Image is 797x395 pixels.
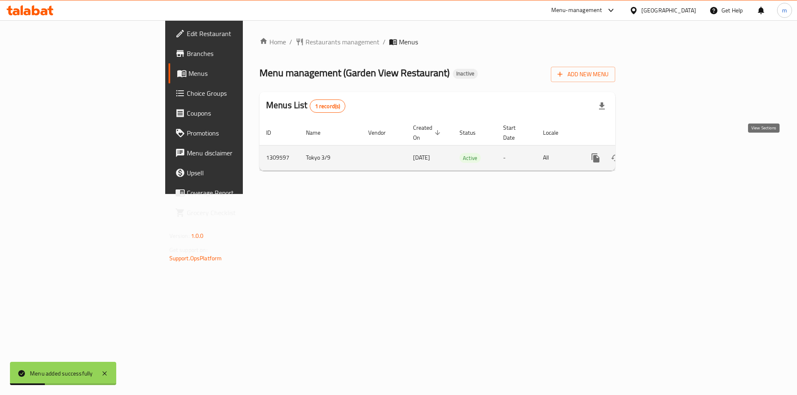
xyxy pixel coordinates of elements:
[306,128,331,138] span: Name
[187,168,292,178] span: Upsell
[266,99,345,113] h2: Menus List
[169,83,298,103] a: Choice Groups
[592,96,612,116] div: Export file
[187,148,292,158] span: Menu disclaimer
[259,120,672,171] table: enhanced table
[169,230,190,241] span: Version:
[187,188,292,198] span: Coverage Report
[306,37,379,47] span: Restaurants management
[187,88,292,98] span: Choice Groups
[496,145,536,170] td: -
[413,123,443,143] span: Created On
[188,68,292,78] span: Menus
[460,128,487,138] span: Status
[169,44,298,63] a: Branches
[30,369,93,378] div: Menu added successfully
[557,69,609,80] span: Add New Menu
[310,99,346,113] div: Total records count
[368,128,396,138] span: Vendor
[460,153,481,163] div: Active
[259,37,615,47] nav: breadcrumb
[551,67,615,82] button: Add New Menu
[266,128,282,138] span: ID
[399,37,418,47] span: Menus
[503,123,526,143] span: Start Date
[543,128,569,138] span: Locale
[296,37,379,47] a: Restaurants management
[453,70,478,77] span: Inactive
[169,163,298,183] a: Upsell
[606,148,626,168] button: Change Status
[586,148,606,168] button: more
[413,152,430,163] span: [DATE]
[169,183,298,203] a: Coverage Report
[383,37,386,47] li: /
[310,102,345,110] span: 1 record(s)
[187,128,292,138] span: Promotions
[579,120,672,145] th: Actions
[641,6,696,15] div: [GEOGRAPHIC_DATA]
[259,63,450,82] span: Menu management ( Garden View Restaurant )
[187,208,292,218] span: Grocery Checklist
[187,48,292,58] span: Branches
[169,143,298,163] a: Menu disclaimer
[169,24,298,44] a: Edit Restaurant
[551,5,602,15] div: Menu-management
[782,6,787,15] span: m
[187,29,292,39] span: Edit Restaurant
[169,63,298,83] a: Menus
[191,230,204,241] span: 1.0.0
[169,203,298,223] a: Grocery Checklist
[169,245,208,255] span: Get support on:
[460,153,481,163] span: Active
[169,253,222,264] a: Support.OpsPlatform
[169,123,298,143] a: Promotions
[299,145,362,170] td: Tokyo 3/9
[169,103,298,123] a: Coupons
[187,108,292,118] span: Coupons
[536,145,579,170] td: All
